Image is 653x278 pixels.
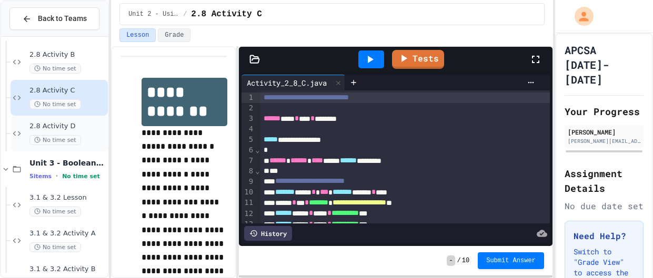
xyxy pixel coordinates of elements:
[128,10,179,18] span: Unit 2 - Using Objects
[29,50,106,59] span: 2.8 Activity B
[183,10,187,18] span: /
[242,77,332,88] div: Activity_2_8_C.java
[191,8,262,20] span: 2.8 Activity C
[565,166,644,195] h2: Assignment Details
[244,226,292,241] div: History
[29,64,81,74] span: No time set
[29,193,106,202] span: 3.1 & 3.2 Lesson
[29,158,106,168] span: Unit 3 - Boolean Expressions
[568,137,640,145] div: [PERSON_NAME][EMAIL_ADDRESS][DOMAIN_NAME]
[29,135,81,145] span: No time set
[119,28,156,42] button: Lesson
[565,104,644,119] h2: Your Progress
[158,28,190,42] button: Grade
[565,43,644,87] h1: APCSA [DATE]-[DATE]
[242,114,255,124] div: 3
[29,265,106,274] span: 3.1 & 3.2 Activity B
[242,92,255,103] div: 1
[29,229,106,238] span: 3.1 & 3.2 Activity A
[29,86,106,95] span: 2.8 Activity C
[242,124,255,135] div: 4
[62,173,100,180] span: No time set
[242,198,255,208] div: 11
[9,7,99,30] button: Back to Teams
[242,219,255,230] div: 13
[29,173,52,180] span: 5 items
[564,4,596,28] div: My Account
[29,242,81,252] span: No time set
[242,177,255,187] div: 9
[29,122,106,131] span: 2.8 Activity D
[255,167,260,175] span: Fold line
[29,207,81,217] span: No time set
[457,256,461,265] span: /
[242,156,255,166] div: 7
[242,187,255,198] div: 10
[29,99,81,109] span: No time set
[568,127,640,137] div: [PERSON_NAME]
[478,252,544,269] button: Submit Answer
[392,50,444,69] a: Tests
[242,135,255,145] div: 5
[242,103,255,114] div: 2
[486,256,536,265] span: Submit Answer
[447,255,455,266] span: -
[242,166,255,177] div: 8
[462,256,469,265] span: 10
[56,172,58,180] span: •
[38,13,87,24] span: Back to Teams
[255,146,260,154] span: Fold line
[242,145,255,156] div: 6
[574,230,635,242] h3: Need Help?
[242,75,345,90] div: Activity_2_8_C.java
[242,209,255,219] div: 12
[565,200,644,212] div: No due date set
